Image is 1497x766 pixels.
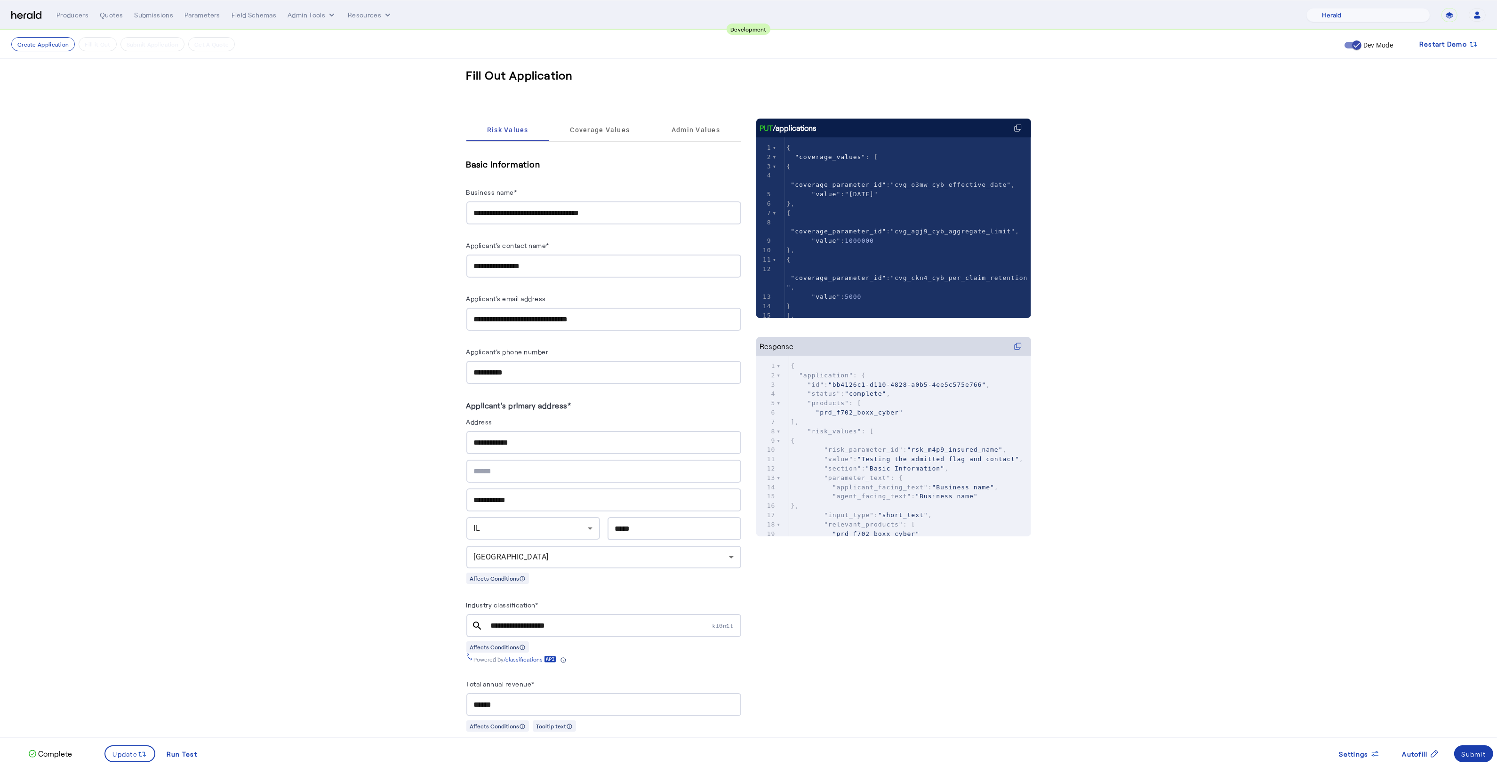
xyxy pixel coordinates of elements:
div: 7 [756,208,773,218]
span: "cvg_o3mw_cyb_effective_date" [890,181,1011,188]
span: : [ [791,399,862,407]
div: 18 [756,520,777,529]
span: Coverage Values [570,127,630,133]
button: Update [104,745,156,762]
label: Address [466,418,493,426]
div: 11 [756,455,777,464]
span: : , [787,265,1028,291]
span: { [787,209,791,216]
div: 2 [756,371,777,380]
span: "cvg_agj9_cyb_aggregate_limit" [890,228,1015,235]
span: "relevant_products" [824,521,903,528]
span: "status" [808,390,841,397]
span: : , [791,484,999,491]
span: "value" [811,293,841,300]
span: ], [791,418,800,425]
span: "prd_f702_boxx_cyber" [833,530,920,537]
span: : [791,493,978,500]
span: "cvg_ckn4_cyb_per_claim_retention" [787,274,1028,291]
div: 10 [756,246,773,255]
label: Dev Mode [1361,40,1393,50]
span: "value" [824,455,853,463]
span: Autofill [1402,749,1428,759]
span: : , [787,219,1019,235]
div: Run Test [167,749,197,759]
span: "rsk_m4p9_insured_name" [907,446,1003,453]
label: Applicant's phone number [466,348,549,356]
div: Parameters [184,10,220,20]
div: Affects Conditions [466,573,529,584]
img: Herald Logo [11,11,41,20]
button: Create Application [11,37,75,51]
div: 3 [756,380,777,390]
span: Admin Values [672,127,720,133]
p: Complete [36,748,72,759]
span: 5000 [845,293,861,300]
div: 8 [756,427,777,436]
span: "input_type" [824,511,874,519]
div: 4 [756,389,777,399]
div: 9 [756,436,777,446]
div: 1 [756,143,773,152]
span: "coverage_values" [795,153,865,160]
span: "application" [799,372,853,379]
div: 14 [756,483,777,492]
div: 7 [756,417,777,427]
label: Applicant's contact name* [466,241,550,249]
label: Applicant's primary address* [466,401,571,410]
div: 5 [756,399,777,408]
h3: Fill Out Application [466,68,573,83]
span: "bb4126c1-d110-4828-a0b5-4ee5c575e766" [828,381,986,388]
span: { [787,256,791,263]
div: 10 [756,445,777,455]
div: Affects Conditions [466,720,529,732]
div: 9 [756,236,773,246]
span: 1000000 [845,237,874,244]
span: } [787,303,791,310]
div: 5 [756,190,773,199]
button: Run Test [159,745,205,762]
span: "[DATE]" [845,191,878,198]
span: IL [474,524,480,533]
span: "prd_f702_boxx_cyber" [816,409,903,416]
span: Risk Values [487,127,528,133]
span: : [787,293,862,300]
button: Autofill [1395,745,1447,762]
button: internal dropdown menu [288,10,336,20]
span: : [ [791,428,874,435]
div: Field Schemas [232,10,277,20]
div: 13 [756,292,773,302]
span: Settings [1339,749,1369,759]
span: : , [787,172,1016,188]
div: 6 [756,408,777,417]
div: Producers [56,10,88,20]
span: "risk_parameter_id" [824,446,903,453]
span: : , [791,446,1007,453]
div: Affects Conditions [466,641,529,653]
span: : [787,237,874,244]
div: Quotes [100,10,123,20]
div: 12 [756,464,777,473]
span: "agent_facing_text" [833,493,912,500]
span: "value" [811,191,841,198]
button: Submit Application [120,37,184,51]
div: 14 [756,302,773,311]
span: "risk_values" [808,428,862,435]
span: ], [787,312,795,319]
span: }, [791,502,800,509]
a: /classifications [504,655,556,663]
div: 4 [756,171,773,180]
div: 8 [756,218,773,227]
mat-icon: search [466,620,489,631]
span: { [791,437,795,444]
span: "Testing the admitted flag and contact" [857,455,1019,463]
div: 12 [756,264,773,274]
div: 2 [756,152,773,162]
span: "short_text" [878,511,928,519]
span: : , [791,455,1024,463]
span: : , [791,511,932,519]
span: : { [791,372,866,379]
span: "coverage_parameter_id" [791,228,886,235]
button: Settings [1332,745,1387,762]
span: "id" [808,381,824,388]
